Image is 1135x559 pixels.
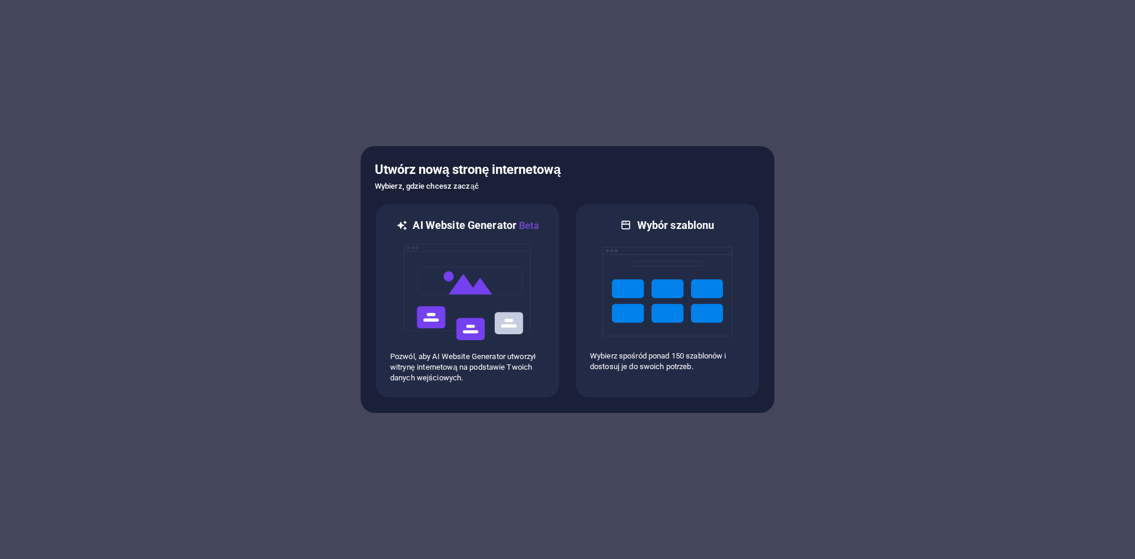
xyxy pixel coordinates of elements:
p: Wybierz spośród ponad 150 szablonów i dostosuj je do swoich potrzeb. [590,351,745,372]
p: Pozwól, aby AI Website Generator utworzył witrynę internetową na podstawie Twoich danych wejściow... [390,351,545,383]
h6: Wybór szablonu [637,218,715,232]
h6: Wybierz, gdzie chcesz zacząć [375,179,760,193]
img: ai [403,233,533,351]
div: Wybór szablonuWybierz spośród ponad 150 szablonów i dostosuj je do swoich potrzeb. [575,203,760,399]
h5: Utwórz nową stronę internetową [375,160,760,179]
div: AI Website GeneratorBetaaiPozwól, aby AI Website Generator utworzył witrynę internetową na podsta... [375,203,560,399]
span: Beta [517,220,539,231]
h6: AI Website Generator [413,218,539,233]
